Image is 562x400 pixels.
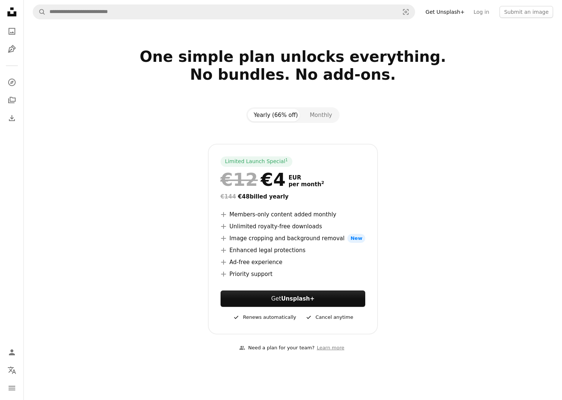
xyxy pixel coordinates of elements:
[221,170,258,189] span: €12
[221,192,365,201] div: €48 billed yearly
[4,345,19,360] a: Log in / Sign up
[305,313,353,322] div: Cancel anytime
[4,363,19,378] button: Language
[320,181,326,188] a: 2
[4,93,19,108] a: Collections
[33,4,415,19] form: Find visuals sitewide
[500,6,553,18] button: Submit an image
[221,291,365,307] button: GetUnsplash+
[221,270,365,279] li: Priority support
[221,170,286,189] div: €4
[221,234,365,243] li: Image cropping and background removal
[469,6,494,18] a: Log in
[239,344,314,352] div: Need a plan for your team?
[421,6,469,18] a: Get Unsplash+
[221,246,365,255] li: Enhanced legal protections
[221,258,365,267] li: Ad-free experience
[397,5,415,19] button: Visual search
[285,158,288,162] sup: 1
[281,295,315,302] strong: Unsplash+
[304,109,338,121] button: Monthly
[33,5,46,19] button: Search Unsplash
[221,193,236,200] span: €144
[4,381,19,396] button: Menu
[321,180,324,185] sup: 2
[347,234,365,243] span: New
[248,109,304,121] button: Yearly (66% off)
[284,158,289,165] a: 1
[221,210,365,219] li: Members-only content added monthly
[289,181,324,188] span: per month
[232,313,296,322] div: Renews automatically
[4,75,19,90] a: Explore
[289,174,324,181] span: EUR
[4,24,19,39] a: Photos
[221,156,292,167] div: Limited Launch Special
[315,342,347,354] a: Learn more
[4,4,19,21] a: Home — Unsplash
[4,111,19,126] a: Download History
[54,48,533,101] h2: One simple plan unlocks everything. No bundles. No add-ons.
[4,42,19,57] a: Illustrations
[221,222,365,231] li: Unlimited royalty-free downloads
